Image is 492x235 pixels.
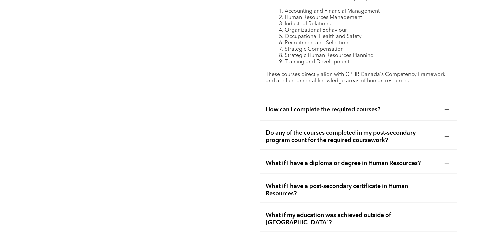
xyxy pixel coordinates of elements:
li: Strategic Human Resources Planning [279,53,452,59]
li: Accounting and Financial Management [279,8,452,15]
span: How can I complete the required courses? [265,106,439,113]
li: Training and Development [279,59,452,65]
p: These courses directly align with CPHR Canada's Competency Framework and are fundamental knowledg... [265,72,452,84]
span: What if I have a diploma or degree in Human Resources? [265,160,439,167]
span: What if I have a post-secondary certificate in Human Resources? [265,183,439,197]
li: Industrial Relations [279,21,452,27]
li: Occupational Health and Safety [279,34,452,40]
li: Recruitment and Selection [279,40,452,46]
span: Do any of the courses completed in my post-secondary program count for the required coursework? [265,129,439,144]
span: What if my education was achieved outside of [GEOGRAPHIC_DATA]? [265,212,439,226]
li: Strategic Compensation [279,46,452,53]
li: Human Resources Management [279,15,452,21]
li: Organizational Behaviour [279,27,452,34]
